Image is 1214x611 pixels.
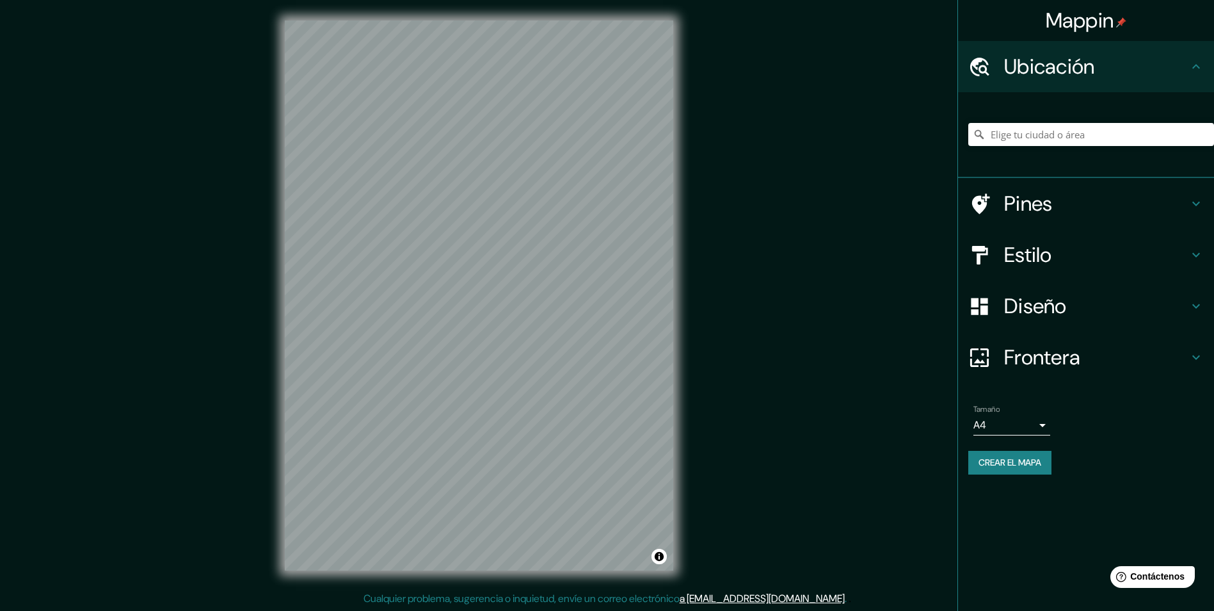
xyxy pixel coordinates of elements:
h4: Diseño [1004,293,1188,319]
div: Estilo [958,229,1214,281]
div: Pines [958,178,1214,229]
h4: Pines [1004,191,1188,216]
font: Mappin [1046,7,1114,34]
p: Cualquier problema, sugerencia o inquietud, envíe un correo electrónico . [363,591,847,607]
button: Alternar atribución [651,549,667,564]
canvas: Mapa [285,20,673,571]
div: Diseño [958,281,1214,332]
div: A4 [973,415,1050,436]
h4: Ubicación [1004,54,1188,79]
div: . [847,591,849,607]
a: a [EMAIL_ADDRESS][DOMAIN_NAME] [680,592,845,605]
button: Crear el mapa [968,451,1051,475]
div: Frontera [958,332,1214,383]
label: Tamaño [973,404,1000,415]
img: pin-icon.png [1116,17,1126,28]
div: . [849,591,851,607]
font: Crear el mapa [978,455,1041,471]
input: Elige tu ciudad o área [968,123,1214,146]
h4: Estilo [1004,242,1188,268]
div: Ubicación [958,41,1214,92]
h4: Frontera [1004,345,1188,370]
iframe: Help widget launcher [1100,561,1200,597]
